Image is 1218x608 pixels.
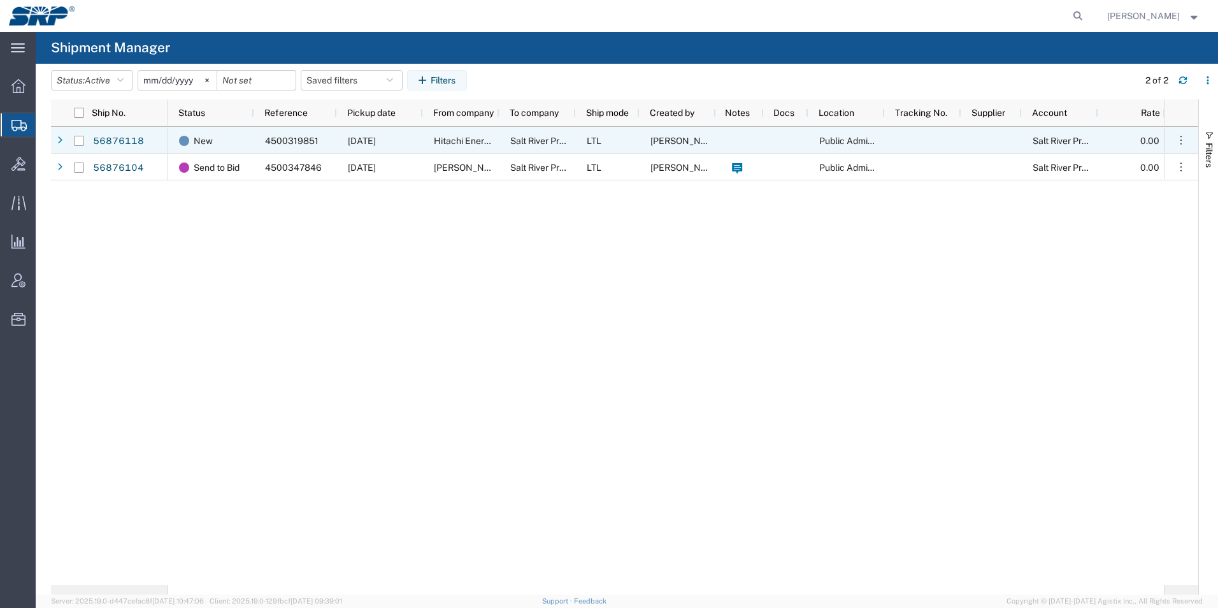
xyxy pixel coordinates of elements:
a: Support [542,597,574,605]
span: Docs [773,108,794,118]
span: Notes [725,108,750,118]
span: Send to Bid [194,154,240,181]
span: Reference [264,108,308,118]
span: Filters [1204,143,1214,168]
span: LTL [587,136,601,146]
span: Location [819,108,854,118]
span: From company [433,108,494,118]
span: Copyright © [DATE]-[DATE] Agistix Inc., All Rights Reserved [1007,596,1203,607]
span: Ed Simmons [1107,9,1180,23]
span: Public Administration Buidling [819,163,941,173]
div: 2 of 2 [1145,74,1168,87]
span: THOMAS PIPE [434,163,506,173]
span: 4500319851 [265,136,319,146]
span: Salt River Project [510,136,580,146]
img: logo [9,6,75,25]
input: Not set [138,71,217,90]
span: Client: 2025.19.0-129fbcf [210,597,342,605]
span: Supplier [971,108,1005,118]
span: Ed Simmons [650,163,723,173]
span: Ship No. [92,108,125,118]
button: Status:Active [51,70,133,90]
span: [DATE] 10:47:06 [152,597,204,605]
span: 09/22/2025 [348,163,376,173]
span: Active [85,75,110,85]
span: New [194,127,213,154]
h4: Shipment Manager [51,32,170,64]
span: [DATE] 09:39:01 [290,597,342,605]
span: Pickup date [347,108,396,118]
span: 0.00 [1140,163,1159,173]
span: Salt River Project [1033,136,1103,146]
span: Marissa Camacho [650,136,723,146]
span: Salt River Project [510,163,580,173]
span: 4500347846 [265,163,322,173]
a: Feedback [574,597,606,605]
span: Account [1032,108,1067,118]
span: 0.00 [1140,136,1159,146]
a: 56876118 [92,131,145,152]
span: Ship mode [586,108,629,118]
span: Rate [1108,108,1160,118]
span: Hitachi Energy [434,136,494,146]
button: [PERSON_NAME] [1107,8,1201,24]
span: Server: 2025.19.0-d447cefac8f [51,597,204,605]
a: 56876104 [92,158,145,178]
span: Public Administration Buidling [819,136,941,146]
span: Created by [650,108,694,118]
span: To company [510,108,559,118]
span: LTL [587,163,601,173]
button: Filters [407,70,467,90]
input: Not set [217,71,296,90]
button: Saved filters [301,70,403,90]
span: 09/19/2025 [348,136,376,146]
span: Status [178,108,205,118]
span: Tracking No. [895,108,947,118]
span: Salt River Project [1033,163,1103,173]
